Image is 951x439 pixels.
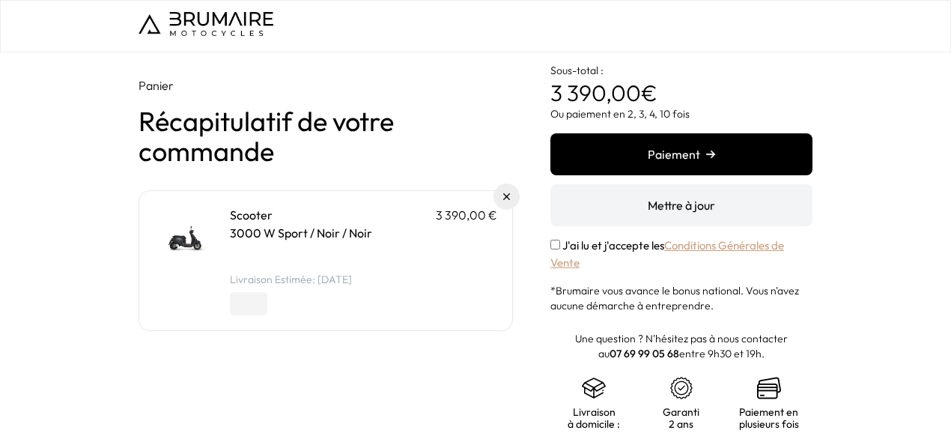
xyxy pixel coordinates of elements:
[757,376,781,400] img: credit-cards.png
[230,272,497,287] li: Livraison Estimée: [DATE]
[550,238,784,270] a: Conditions Générales de Vente
[436,206,497,224] p: 3 390,00 €
[706,150,715,159] img: right-arrow.png
[154,206,218,270] img: Scooter - 3000 W Sport / Noir / Noir
[739,406,799,430] p: Paiement en plusieurs fois
[550,283,812,313] p: *Brumaire vous avance le bonus national. Vous n'avez aucune démarche à entreprendre.
[503,193,510,200] img: Supprimer du panier
[610,347,679,360] a: 07 69 99 05 68
[139,12,273,36] img: Logo de Brumaire
[230,208,273,222] a: Scooter
[550,64,604,77] span: Sous-total :
[139,106,513,166] h1: Récapitulatif de votre commande
[550,331,812,361] p: Une question ? N'hésitez pas à nous contacter au entre 9h30 et 19h.
[550,79,641,107] span: 3 390,00
[582,376,606,400] img: shipping.png
[550,238,784,270] label: J'ai lu et j'accepte les
[550,106,812,121] p: Ou paiement en 2, 3, 4, 10 fois
[550,133,812,175] button: Paiement
[550,52,812,106] p: €
[669,376,693,400] img: certificat-de-garantie.png
[565,406,623,430] p: Livraison à domicile :
[550,184,812,226] button: Mettre à jour
[139,76,513,94] p: Panier
[230,224,497,242] p: 3000 W Sport / Noir / Noir
[653,406,711,430] p: Garanti 2 ans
